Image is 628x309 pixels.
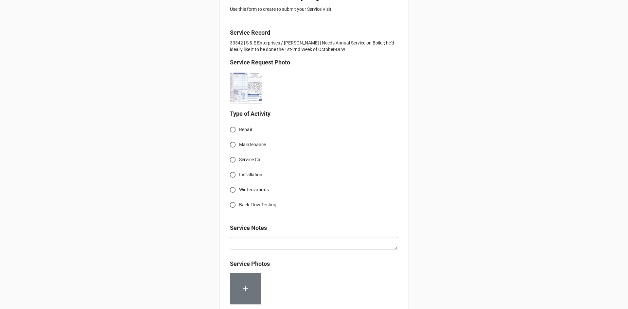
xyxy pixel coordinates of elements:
[239,171,263,178] span: Installation
[230,69,267,104] div: Document_20251007_0004.pdf
[239,201,276,208] span: Back Flow Testing
[230,40,398,53] p: 33342 | S & E Enterprises / [PERSON_NAME] | Needs Annual Service on Boiler; he'd ideally like it ...
[239,141,266,148] span: Maintenance
[239,156,263,163] span: Service Call
[239,126,253,133] span: Repair
[230,29,270,36] b: Service Record
[230,259,270,268] label: Service Photos
[230,109,270,118] label: Type of Activity
[230,6,398,12] p: Use this form to create to submit your Service Visit.
[239,186,269,193] span: Winterizations
[230,223,267,232] label: Service Notes
[230,59,290,66] b: Service Request Photo
[230,72,262,104] img: -1D5cXWPNfQVzdq_tNUH1Lq3B0m2OHeEbwMIBmXCPik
